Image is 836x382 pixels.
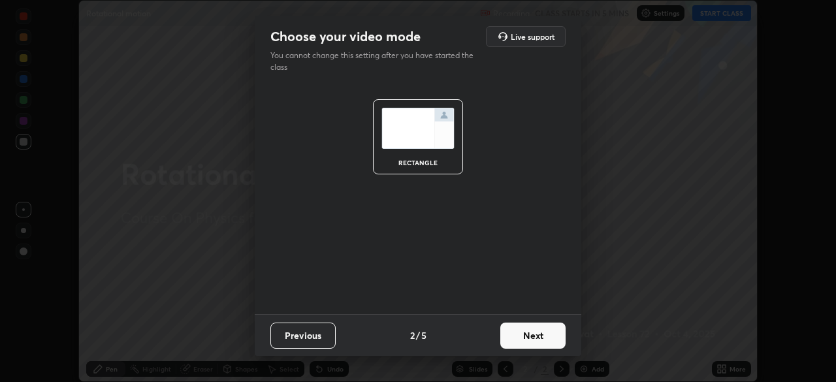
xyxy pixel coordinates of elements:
[416,328,420,342] h4: /
[421,328,426,342] h4: 5
[381,108,455,149] img: normalScreenIcon.ae25ed63.svg
[392,159,444,166] div: rectangle
[270,28,421,45] h2: Choose your video mode
[500,323,566,349] button: Next
[511,33,555,40] h5: Live support
[270,50,482,73] p: You cannot change this setting after you have started the class
[270,323,336,349] button: Previous
[410,328,415,342] h4: 2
